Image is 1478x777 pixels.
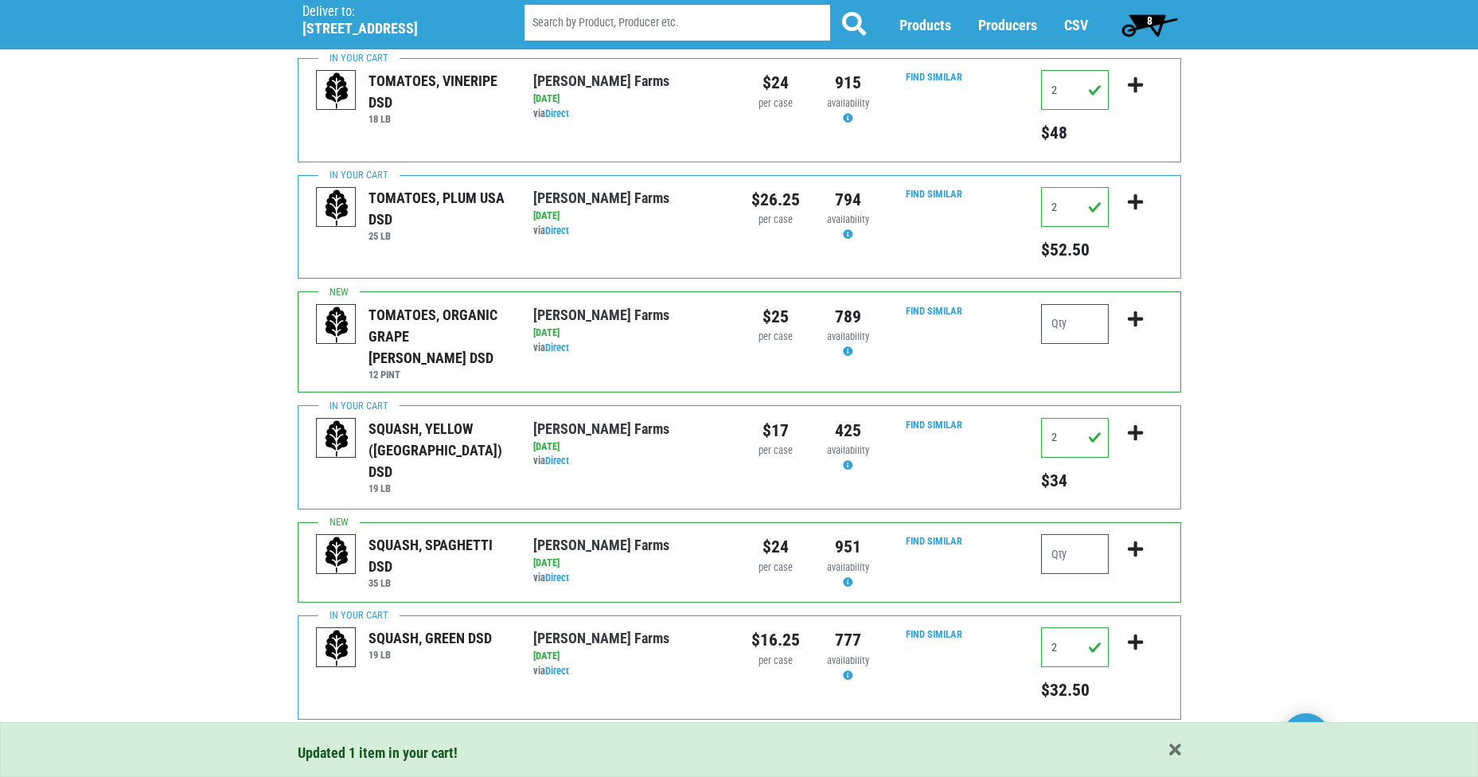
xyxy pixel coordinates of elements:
img: placeholder-variety-43d6402dacf2d531de610a020419775a.svg [317,419,357,459]
div: $25 [751,304,800,330]
h5: $32.50 [1041,680,1109,701]
div: [DATE] [533,209,727,224]
h6: 19 LB [369,649,492,661]
a: Direct [545,225,569,236]
img: placeholder-variety-43d6402dacf2d531de610a020419775a.svg [317,188,357,228]
div: 951 [824,534,872,560]
h5: [STREET_ADDRESS] [302,20,484,37]
a: Products [899,17,951,33]
div: SQUASH, SPAGHETTI DSD [369,534,509,577]
span: availability [827,213,869,225]
p: Deliver to: [302,4,484,20]
span: 8 [1147,14,1152,27]
div: 789 [824,304,872,330]
div: per case [751,96,800,111]
div: $24 [751,70,800,96]
input: Qty [1041,187,1109,227]
input: Qty [1041,418,1109,458]
div: $26.25 [751,187,800,213]
h6: 25 LB [369,230,509,242]
div: TOMATOES, PLUM USA DSD [369,187,509,230]
a: Find Similar [906,305,962,317]
a: [PERSON_NAME] Farms [533,72,669,89]
h6: 35 LB [369,577,509,589]
div: [DATE] [533,92,727,107]
div: per case [751,213,800,228]
div: 777 [824,627,872,653]
input: Qty [1041,304,1109,344]
a: [PERSON_NAME] Farms [533,630,669,646]
div: TOMATOES, ORGANIC GRAPE [PERSON_NAME] DSD [369,304,509,369]
div: 425 [824,418,872,443]
div: Availability may be subject to change. [824,213,872,243]
a: [PERSON_NAME] Farms [533,537,669,553]
div: $17 [751,418,800,443]
a: [PERSON_NAME] Farms [533,420,669,437]
div: SQUASH, YELLOW ([GEOGRAPHIC_DATA]) DSD [369,418,509,482]
div: via [533,224,727,239]
h6: 18 LB [369,113,509,125]
div: [DATE] [533,556,727,571]
span: availability [827,97,869,109]
a: Find Similar [906,71,962,83]
span: availability [827,330,869,342]
span: availability [827,444,869,456]
a: Direct [545,342,569,353]
a: Find Similar [906,188,962,200]
h5: $34 [1041,470,1109,491]
a: CSV [1064,17,1088,33]
a: Find Similar [906,628,962,640]
span: availability [827,654,869,666]
a: 8 [1114,9,1185,41]
img: placeholder-variety-43d6402dacf2d531de610a020419775a.svg [317,628,357,668]
div: SQUASH, GREEN DSD [369,627,492,649]
div: via [533,454,727,469]
div: per case [751,443,800,459]
h5: Total price [1041,240,1109,260]
h6: 12 PINT [369,369,509,381]
div: via [533,664,727,679]
h6: 19 LB [369,482,509,494]
a: [PERSON_NAME] Farms [533,307,669,323]
a: Direct [545,107,569,119]
div: $16.25 [751,627,800,653]
div: TOMATOES, VINERIPE DSD [369,70,509,113]
input: Qty [1041,534,1109,574]
div: via [533,571,727,586]
div: [DATE] [533,326,727,341]
a: Direct [545,665,569,677]
div: [DATE] [533,649,727,664]
a: Find Similar [906,535,962,547]
div: per case [751,560,800,576]
div: $24 [751,534,800,560]
div: via [533,107,727,122]
div: per case [751,654,800,669]
div: via [533,341,727,356]
span: availability [827,561,869,573]
a: Producers [978,17,1037,33]
input: Qty [1041,70,1109,110]
input: Search by Product, Producer etc. [525,5,830,41]
div: 915 [824,70,872,96]
a: Find Similar [906,419,962,431]
div: 794 [824,187,872,213]
img: placeholder-variety-43d6402dacf2d531de610a020419775a.svg [317,535,357,575]
div: Updated 1 item in your cart! [298,742,1181,763]
a: Direct [545,455,569,467]
a: [PERSON_NAME] Farms [533,189,669,206]
div: [DATE] [533,439,727,455]
h5: $48 [1041,123,1109,143]
input: Qty [1041,627,1109,667]
img: placeholder-variety-43d6402dacf2d531de610a020419775a.svg [317,71,357,111]
img: placeholder-variety-43d6402dacf2d531de610a020419775a.svg [317,305,357,345]
a: Direct [545,572,569,584]
div: per case [751,330,800,345]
